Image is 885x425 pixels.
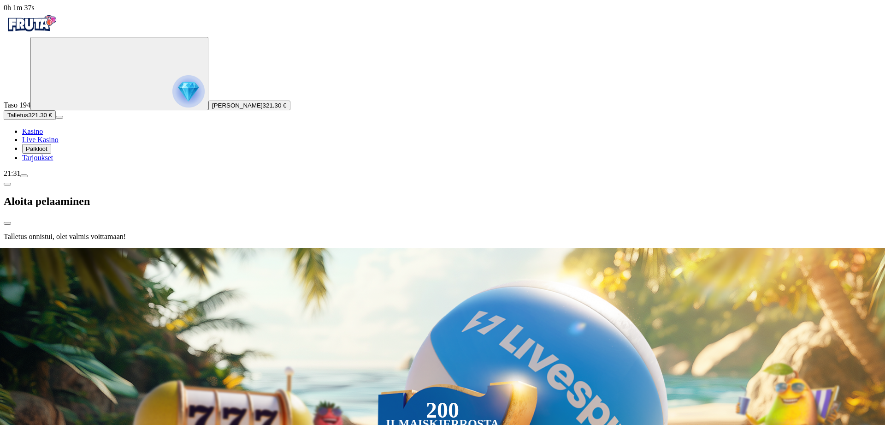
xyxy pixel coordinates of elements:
a: Fruta [4,29,59,36]
nav: Primary [4,12,881,162]
span: user session time [4,4,35,12]
img: reward progress [172,75,205,108]
span: 321.30 € [263,102,287,109]
span: Taso 194 [4,101,30,109]
span: 321.30 € [28,112,52,119]
span: Kasino [22,127,43,135]
a: poker-chip iconLive Kasino [22,136,59,144]
a: gift-inverted iconTarjoukset [22,154,53,162]
button: menu [20,174,28,177]
span: Live Kasino [22,136,59,144]
span: Talletus [7,112,28,119]
button: reward iconPalkkiot [22,144,51,154]
span: 21:31 [4,169,20,177]
p: Talletus onnistui, olet valmis voittamaan! [4,233,881,241]
button: close [4,222,11,225]
button: menu [56,116,63,119]
span: Palkkiot [26,145,47,152]
span: [PERSON_NAME] [212,102,263,109]
button: chevron-left icon [4,183,11,186]
button: Talletusplus icon321.30 € [4,110,56,120]
button: reward progress [30,37,208,110]
button: [PERSON_NAME]321.30 € [208,101,290,110]
div: 200 [426,405,459,416]
h2: Aloita pelaaminen [4,195,881,208]
span: Tarjoukset [22,154,53,162]
a: diamond iconKasino [22,127,43,135]
img: Fruta [4,12,59,35]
